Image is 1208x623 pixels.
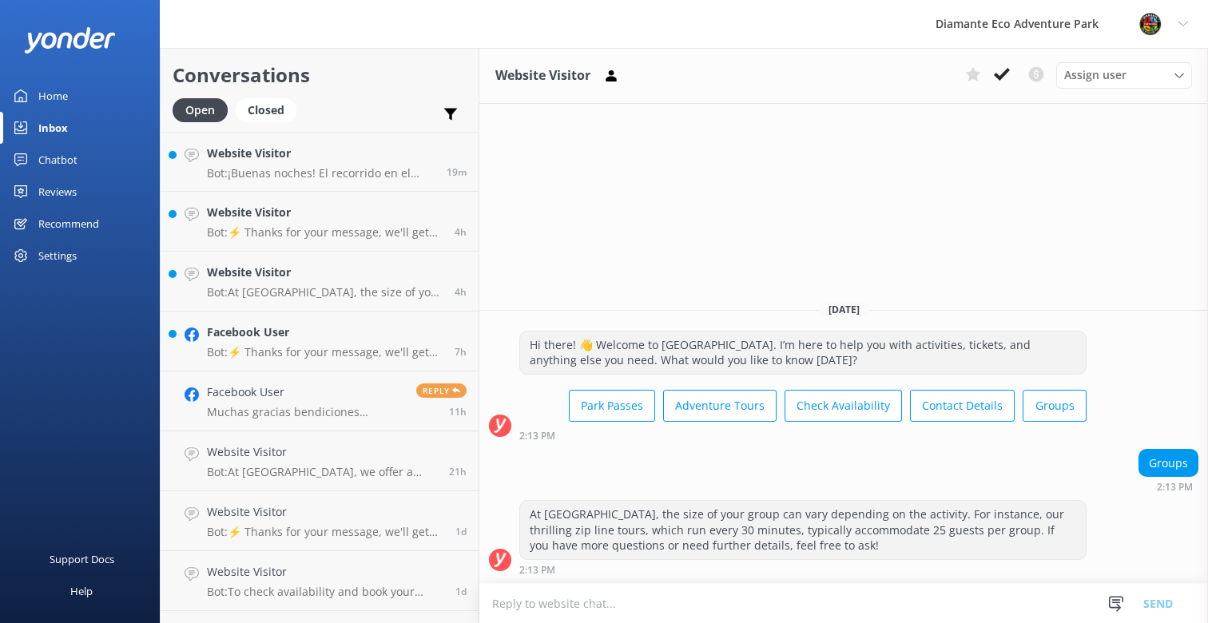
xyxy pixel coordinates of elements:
span: Sep 29 2025 05:42pm (UTC -06:00) America/Costa_Rica [455,585,467,598]
a: Website VisitorBot:To check availability and book your adventure at [GEOGRAPHIC_DATA], please vis... [161,551,479,611]
div: Groups [1139,450,1198,477]
h4: Website Visitor [207,563,443,581]
a: Website VisitorBot:At [GEOGRAPHIC_DATA], we offer a variety of thrilling guided tours! You can so... [161,431,479,491]
div: Closed [236,98,296,122]
a: Facebook UserBot:⚡ Thanks for your message, we'll get back to you as soon as we can. You're also ... [161,311,479,371]
a: Website VisitorBot:⚡ Thanks for your message, we'll get back to you as soon as we can. You're als... [161,192,479,252]
a: Open [173,101,236,118]
div: Recommend [38,208,99,240]
span: Sep 30 2025 09:38am (UTC -06:00) America/Costa_Rica [449,405,467,419]
div: Hi there! 👋 Welcome to [GEOGRAPHIC_DATA]. I’m here to help you with activities, tickets, and anyt... [520,331,1086,374]
span: Reply [416,383,467,398]
p: Bot: ¡Buenas noches! El recorrido en el Santuario de Vida [PERSON_NAME][GEOGRAPHIC_DATA] no inclu... [207,166,435,181]
p: Muchas gracias bendiciones [DEMOGRAPHIC_DATA] primero me llamen. [207,405,404,419]
div: Inbox [38,112,68,144]
h4: Website Visitor [207,264,443,281]
div: At [GEOGRAPHIC_DATA], the size of your group can vary depending on the activity. For instance, ou... [520,501,1086,559]
h4: Website Visitor [207,443,437,461]
a: Facebook UserMuchas gracias bendiciones [DEMOGRAPHIC_DATA] primero me llamen.Reply11h [161,371,479,431]
span: Sep 29 2025 11:34pm (UTC -06:00) America/Costa_Rica [449,465,467,478]
span: Sep 30 2025 09:02pm (UTC -06:00) America/Costa_Rica [447,165,467,179]
div: Support Docs [50,543,114,575]
h4: Website Visitor [207,204,443,221]
p: Bot: At [GEOGRAPHIC_DATA], the size of your group can vary depending on the activity. For instanc... [207,285,443,300]
div: Home [38,80,68,112]
div: Help [70,575,93,607]
span: Sep 30 2025 04:49pm (UTC -06:00) America/Costa_Rica [455,225,467,239]
a: Closed [236,101,304,118]
button: Groups [1023,390,1087,422]
strong: 2:13 PM [519,565,555,575]
div: Sep 29 2025 02:13pm (UTC -06:00) America/Costa_Rica [519,564,1087,575]
h4: Website Visitor [207,145,435,162]
div: Open [173,98,228,122]
p: Bot: ⚡ Thanks for your message, we'll get back to you as soon as we can. You're also welcome to k... [207,225,443,240]
p: Bot: To check availability and book your adventure at [GEOGRAPHIC_DATA], please visit: [URL][DOMA... [207,585,443,599]
button: Check Availability [785,390,902,422]
div: Settings [38,240,77,272]
button: Adventure Tours [663,390,777,422]
span: Sep 30 2025 04:31pm (UTC -06:00) America/Costa_Rica [455,285,467,299]
p: Bot: ⚡ Thanks for your message, we'll get back to you as soon as we can. You're also welcome to k... [207,345,443,359]
h4: Facebook User [207,383,404,401]
h3: Website Visitor [495,65,590,86]
h4: Facebook User [207,323,443,341]
strong: 2:13 PM [519,431,555,441]
span: Sep 29 2025 08:10pm (UTC -06:00) America/Costa_Rica [455,525,467,538]
button: Park Passes [569,390,655,422]
p: Bot: At [GEOGRAPHIC_DATA], we offer a variety of thrilling guided tours! You can soar through the... [207,465,437,479]
span: Sep 30 2025 02:18pm (UTC -06:00) America/Costa_Rica [455,345,467,359]
h2: Conversations [173,60,467,90]
div: Sep 29 2025 02:13pm (UTC -06:00) America/Costa_Rica [519,430,1087,441]
img: yonder-white-logo.png [24,27,116,54]
div: Sep 29 2025 02:13pm (UTC -06:00) America/Costa_Rica [1138,481,1198,492]
p: Bot: ⚡ Thanks for your message, we'll get back to you as soon as we can. You're also welcome to k... [207,525,443,539]
a: Website VisitorBot:¡Buenas noches! El recorrido en el Santuario de Vida [PERSON_NAME][GEOGRAPHIC_... [161,132,479,192]
div: Chatbot [38,144,77,176]
button: Contact Details [910,390,1015,422]
div: Assign User [1056,62,1192,88]
strong: 2:13 PM [1157,482,1193,492]
span: [DATE] [819,303,869,316]
h4: Website Visitor [207,503,443,521]
span: Assign user [1064,66,1127,84]
img: 831-1756915225.png [1138,12,1162,36]
div: Reviews [38,176,77,208]
a: Website VisitorBot:At [GEOGRAPHIC_DATA], the size of your group can vary depending on the activit... [161,252,479,311]
a: Website VisitorBot:⚡ Thanks for your message, we'll get back to you as soon as we can. You're als... [161,491,479,551]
